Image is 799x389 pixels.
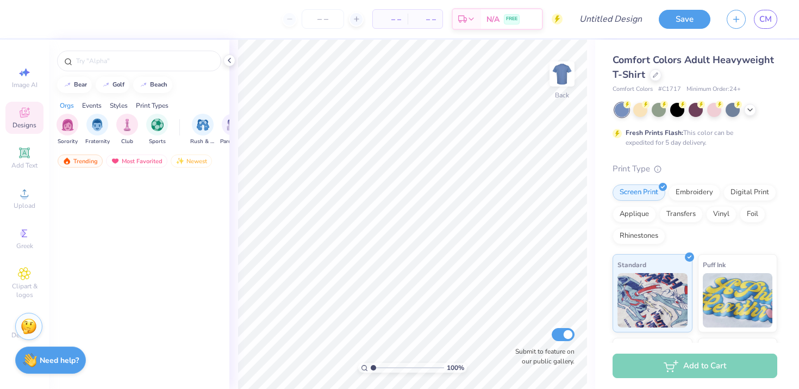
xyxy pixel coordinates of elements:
[703,259,726,270] span: Puff Ink
[227,119,239,131] img: Parent's Weekend Image
[486,14,500,25] span: N/A
[85,114,110,146] div: filter for Fraternity
[176,157,184,165] img: Newest.gif
[151,119,164,131] img: Sports Image
[626,128,759,147] div: This color can be expedited for 5 day delivery.
[96,77,129,93] button: golf
[149,138,166,146] span: Sports
[136,101,168,110] div: Print Types
[121,119,133,131] img: Club Image
[220,114,245,146] div: filter for Parent's Weekend
[40,355,79,366] strong: Need help?
[220,114,245,146] button: filter button
[555,90,569,100] div: Back
[116,114,138,146] button: filter button
[613,163,777,175] div: Print Type
[171,155,212,168] div: Newest
[85,138,110,146] span: Fraternity
[506,15,517,23] span: FREE
[414,14,436,25] span: – –
[139,82,148,88] img: trend_line.gif
[613,184,665,201] div: Screen Print
[5,282,43,299] span: Clipart & logos
[57,114,78,146] button: filter button
[111,157,120,165] img: most_fav.gif
[58,155,103,168] div: Trending
[613,53,774,81] span: Comfort Colors Adult Heavyweight T-Shirt
[146,114,168,146] button: filter button
[58,138,78,146] span: Sorority
[11,161,38,170] span: Add Text
[613,228,665,244] div: Rhinestones
[723,184,776,201] div: Digital Print
[190,138,215,146] span: Rush & Bid
[102,82,110,88] img: trend_line.gif
[14,201,35,210] span: Upload
[121,138,133,146] span: Club
[16,242,33,250] span: Greek
[703,273,773,328] img: Puff Ink
[61,119,74,131] img: Sorority Image
[659,206,703,223] div: Transfers
[116,114,138,146] div: filter for Club
[150,82,167,88] div: beach
[759,13,772,26] span: CM
[686,85,741,94] span: Minimum Order: 24 +
[706,206,736,223] div: Vinyl
[197,119,209,131] img: Rush & Bid Image
[613,85,653,94] span: Comfort Colors
[85,114,110,146] button: filter button
[509,347,575,366] label: Submit to feature on our public gallery.
[617,273,688,328] img: Standard
[613,206,656,223] div: Applique
[63,157,71,165] img: trending.gif
[190,114,215,146] div: filter for Rush & Bid
[110,101,128,110] div: Styles
[658,85,681,94] span: # C1717
[12,81,38,89] span: Image AI
[659,10,710,29] button: Save
[11,331,38,339] span: Decorate
[754,10,777,29] a: CM
[133,77,172,93] button: beach
[63,82,72,88] img: trend_line.gif
[75,55,214,66] input: Try "Alpha"
[57,77,92,93] button: bear
[91,119,103,131] img: Fraternity Image
[57,114,78,146] div: filter for Sorority
[302,9,344,29] input: – –
[617,259,646,270] span: Standard
[626,128,683,137] strong: Fresh Prints Flash:
[106,155,167,168] div: Most Favorited
[113,82,124,88] div: golf
[220,138,245,146] span: Parent's Weekend
[146,114,168,146] div: filter for Sports
[60,101,74,110] div: Orgs
[82,101,102,110] div: Events
[551,63,573,85] img: Back
[379,14,401,25] span: – –
[74,82,87,88] div: bear
[740,206,765,223] div: Foil
[447,363,464,373] span: 100 %
[669,184,720,201] div: Embroidery
[13,121,36,129] span: Designs
[571,8,651,30] input: Untitled Design
[190,114,215,146] button: filter button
